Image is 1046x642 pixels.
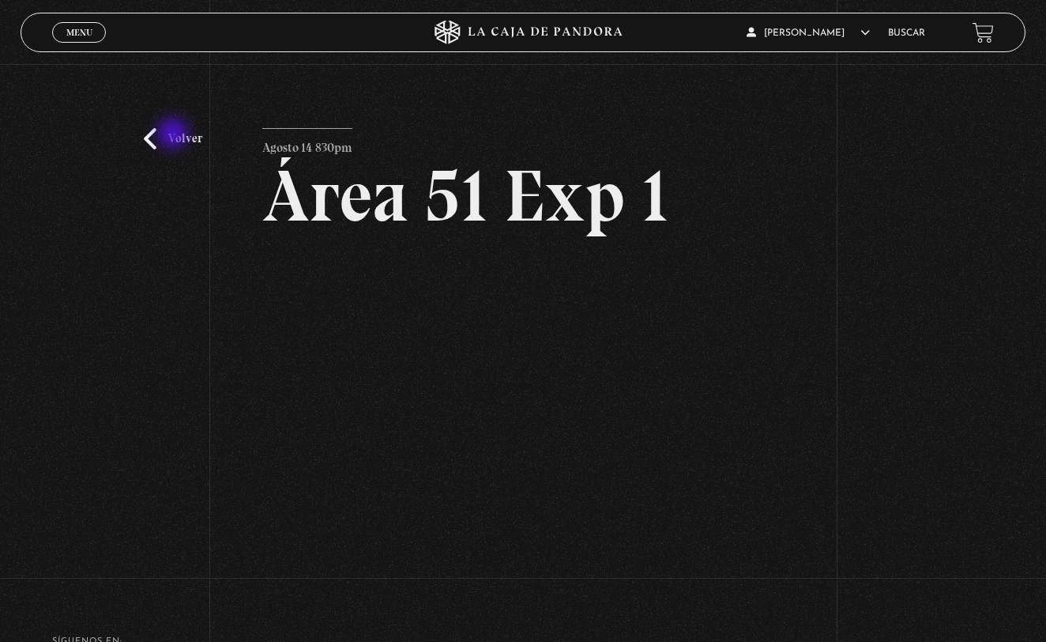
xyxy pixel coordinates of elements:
p: Agosto 14 830pm [262,128,352,160]
iframe: Dailymotion video player – PROGRAMA - AREA 51 - 14 DE AGOSTO [262,256,784,550]
span: Cerrar [61,41,98,52]
a: Buscar [888,28,925,38]
h2: Área 51 Exp 1 [262,160,784,232]
span: Menu [66,28,92,37]
span: [PERSON_NAME] [747,28,870,38]
a: Volver [144,128,202,149]
a: View your shopping cart [973,22,994,43]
